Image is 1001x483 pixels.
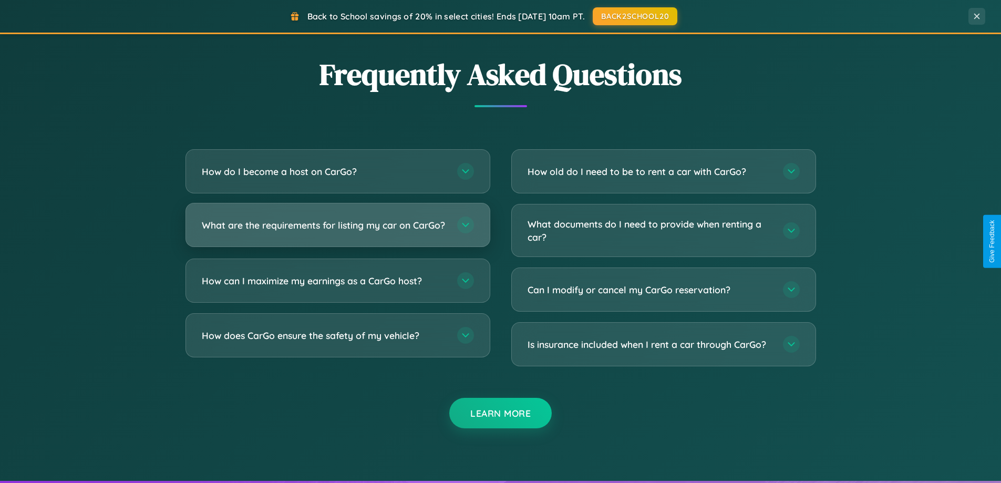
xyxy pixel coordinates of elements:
[202,165,447,178] h3: How do I become a host on CarGo?
[528,338,772,351] h3: Is insurance included when I rent a car through CarGo?
[307,11,585,22] span: Back to School savings of 20% in select cities! Ends [DATE] 10am PT.
[449,398,552,428] button: Learn More
[528,283,772,296] h3: Can I modify or cancel my CarGo reservation?
[528,218,772,243] h3: What documents do I need to provide when renting a car?
[202,274,447,287] h3: How can I maximize my earnings as a CarGo host?
[202,329,447,342] h3: How does CarGo ensure the safety of my vehicle?
[593,7,677,25] button: BACK2SCHOOL20
[185,54,816,95] h2: Frequently Asked Questions
[528,165,772,178] h3: How old do I need to be to rent a car with CarGo?
[988,220,996,263] div: Give Feedback
[202,219,447,232] h3: What are the requirements for listing my car on CarGo?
